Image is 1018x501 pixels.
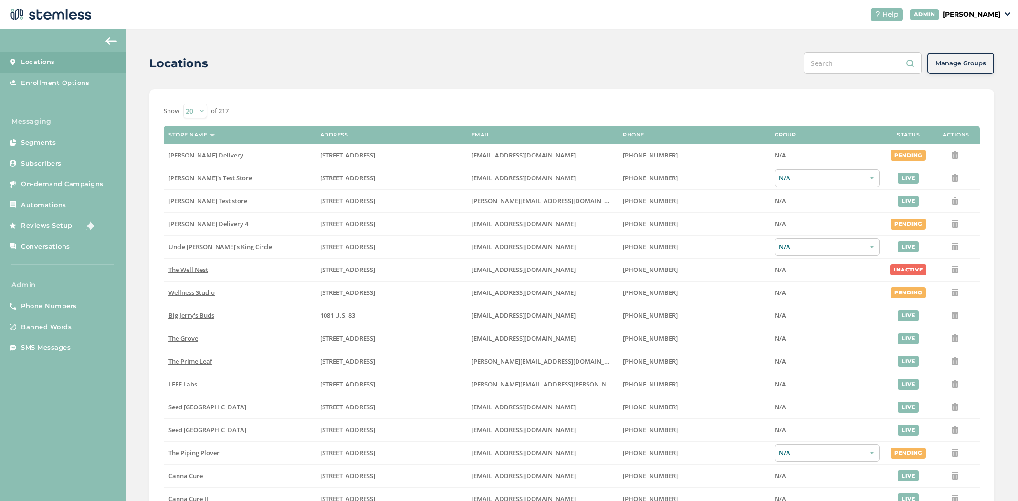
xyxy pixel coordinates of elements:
span: Locations [21,57,55,67]
div: ADMIN [910,9,939,20]
p: [PERSON_NAME] [943,10,1001,20]
span: Segments [21,138,56,147]
span: Help [882,10,899,20]
input: Search [804,52,922,74]
button: Manage Groups [927,53,994,74]
img: icon-arrow-back-accent-c549486e.svg [105,37,117,45]
span: SMS Messages [21,343,71,353]
span: Banned Words [21,323,72,332]
span: On-demand Campaigns [21,179,104,189]
span: Reviews Setup [21,221,73,230]
iframe: Chat Widget [970,455,1018,501]
span: Phone Numbers [21,302,77,311]
span: Automations [21,200,66,210]
img: logo-dark-0685b13c.svg [8,5,92,24]
img: glitter-stars-b7820f95.gif [80,216,99,235]
span: Subscribers [21,159,62,168]
span: Conversations [21,242,70,251]
span: Enrollment Options [21,78,89,88]
h2: Locations [149,55,208,72]
span: Manage Groups [935,59,986,68]
img: icon_down-arrow-small-66adaf34.svg [1005,12,1010,16]
img: icon-help-white-03924b79.svg [875,11,881,17]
